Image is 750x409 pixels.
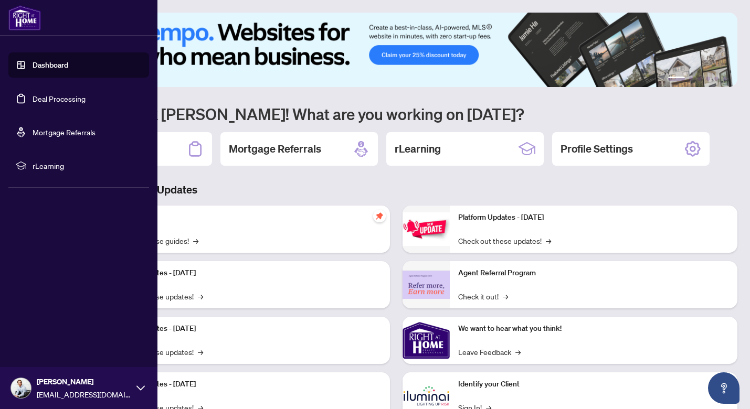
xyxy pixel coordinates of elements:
[458,290,508,302] a: Check it out!→
[110,323,382,335] p: Platform Updates - [DATE]
[110,267,382,279] p: Platform Updates - [DATE]
[198,290,203,302] span: →
[403,271,450,299] img: Agent Referral Program
[689,77,693,81] button: 2
[110,379,382,390] p: Platform Updates - [DATE]
[503,290,508,302] span: →
[458,379,730,390] p: Identify your Client
[33,160,142,171] span: rLearning
[515,346,521,358] span: →
[546,235,551,246] span: →
[668,77,685,81] button: 1
[8,5,41,30] img: logo
[458,235,551,246] a: Check out these updates!→
[714,77,719,81] button: 5
[193,235,198,246] span: →
[723,77,727,81] button: 6
[37,389,131,400] span: [EMAIL_ADDRESS][DOMAIN_NAME]
[55,13,737,87] img: Slide 0
[55,104,737,124] h1: Welcome back [PERSON_NAME]! What are you working on [DATE]?
[458,346,521,358] a: Leave Feedback→
[561,142,633,156] h2: Profile Settings
[229,142,321,156] h2: Mortgage Referrals
[458,323,730,335] p: We want to hear what you think!
[11,378,31,398] img: Profile Icon
[395,142,441,156] h2: rLearning
[403,212,450,245] img: Platform Updates - June 23, 2025
[403,317,450,364] img: We want to hear what you think!
[33,127,96,137] a: Mortgage Referrals
[373,210,386,222] span: pushpin
[458,212,730,223] p: Platform Updates - [DATE]
[708,372,740,404] button: Open asap
[706,77,710,81] button: 4
[198,346,203,358] span: →
[33,60,68,70] a: Dashboard
[698,77,702,81] button: 3
[110,212,382,223] p: Self-Help
[33,94,86,103] a: Deal Processing
[458,267,730,279] p: Agent Referral Program
[37,376,131,388] span: [PERSON_NAME]
[55,182,737,197] h3: Brokerage & Industry Updates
